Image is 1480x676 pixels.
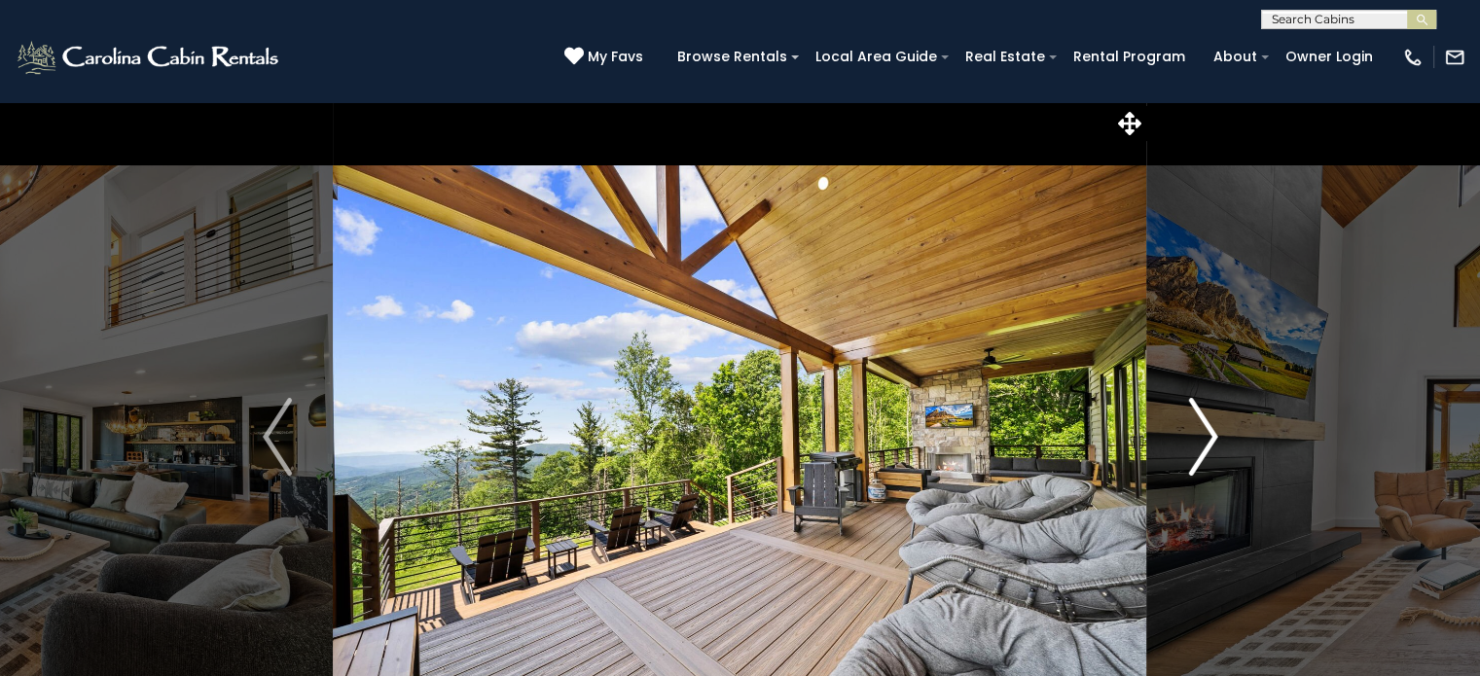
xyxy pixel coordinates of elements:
img: arrow [263,398,292,476]
a: About [1204,42,1267,72]
img: mail-regular-white.png [1444,47,1465,68]
a: My Favs [564,47,648,68]
img: phone-regular-white.png [1402,47,1424,68]
span: My Favs [588,47,643,67]
a: Local Area Guide [806,42,947,72]
a: Rental Program [1064,42,1195,72]
img: White-1-2.png [15,38,284,77]
a: Owner Login [1276,42,1383,72]
a: Browse Rentals [668,42,797,72]
img: arrow [1188,398,1217,476]
a: Real Estate [956,42,1055,72]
